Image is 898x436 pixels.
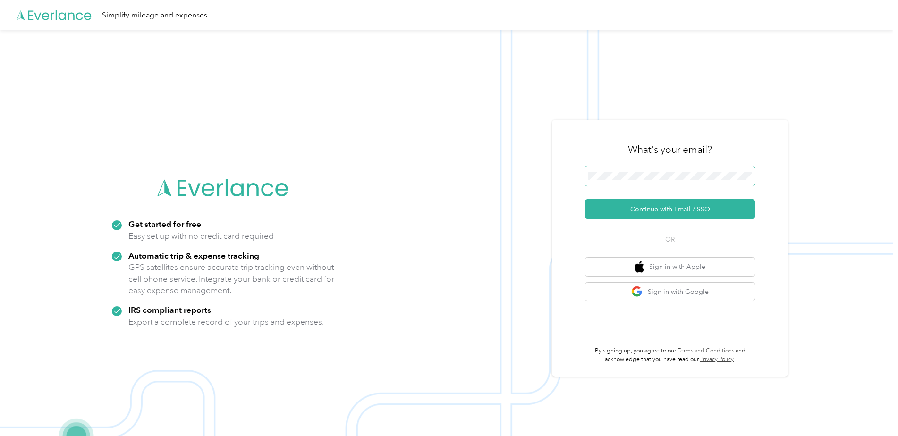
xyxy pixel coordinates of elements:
p: By signing up, you agree to our and acknowledge that you have read our . [585,347,755,363]
img: apple logo [635,261,644,273]
span: OR [653,235,686,244]
button: Continue with Email / SSO [585,199,755,219]
a: Privacy Policy [700,356,734,363]
div: Simplify mileage and expenses [102,9,207,21]
button: apple logoSign in with Apple [585,258,755,276]
p: Easy set up with no credit card required [128,230,274,242]
strong: Get started for free [128,219,201,229]
a: Terms and Conditions [678,347,734,354]
p: GPS satellites ensure accurate trip tracking even without cell phone service. Integrate your bank... [128,261,335,296]
h3: What's your email? [628,143,712,156]
img: google logo [631,286,643,298]
strong: IRS compliant reports [128,305,211,315]
p: Export a complete record of your trips and expenses. [128,316,324,328]
strong: Automatic trip & expense tracking [128,251,259,260]
button: google logoSign in with Google [585,283,755,301]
